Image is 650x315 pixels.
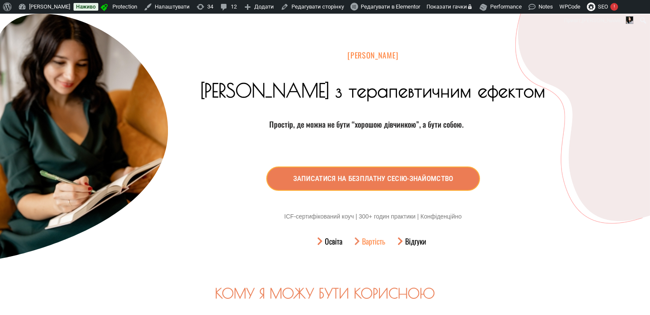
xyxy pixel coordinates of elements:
[582,17,623,23] span: [PERSON_NAME]
[323,235,342,248] span: Освіта
[361,3,420,10] span: Редагувати в Elementor
[598,3,608,10] span: SEO
[74,3,98,11] a: Наживо
[610,3,618,11] div: !
[561,14,637,27] a: Привіт,
[168,119,565,130] p: Простір, де можна не бути “хорошою дівчинкою”, а бути собою.
[266,166,480,191] a: записатися на безплатну сесію-знайомство
[82,286,569,300] h2: Кому я можу бути корисною
[391,235,426,248] a: Відгуки
[360,235,385,248] span: Вартість
[403,235,426,248] span: Відгуки
[347,50,398,61] span: [PERSON_NAME]
[168,212,577,222] p: ICF-сертифікований коуч | 300+ годин практики | Конфіденційно
[349,235,385,248] a: Вартість
[168,75,577,106] h1: [PERSON_NAME] з терапевтичним ефектом
[293,172,453,185] span: записатися на безплатну сесію-знайомство
[312,235,342,248] a: Освіта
